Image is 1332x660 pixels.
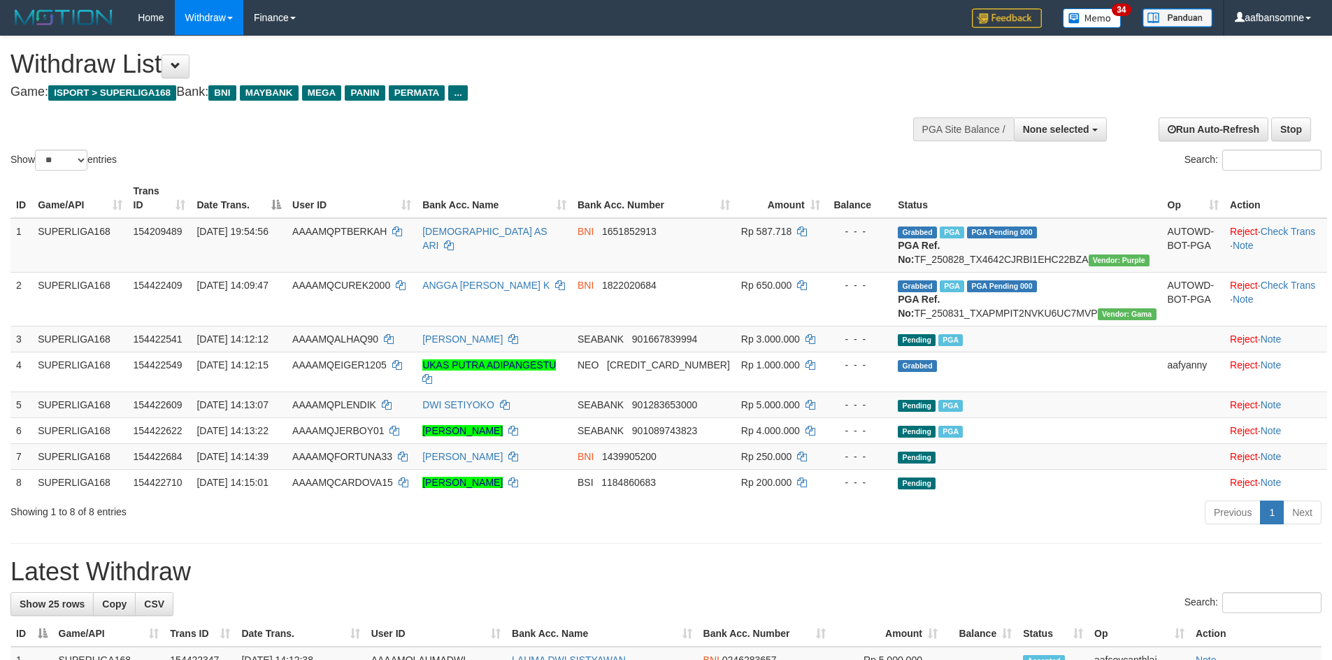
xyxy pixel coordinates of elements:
[967,227,1037,238] span: PGA Pending
[93,592,136,616] a: Copy
[898,478,936,489] span: Pending
[831,278,887,292] div: - - -
[1162,178,1225,218] th: Op: activate to sort column ascending
[10,392,32,417] td: 5
[741,226,792,237] span: Rp 587.718
[506,621,698,647] th: Bank Acc. Name: activate to sort column ascending
[1230,477,1258,488] a: Reject
[292,477,393,488] span: AAAAMQCARDOVA15
[292,359,387,371] span: AAAAMQEIGER1205
[1261,333,1282,345] a: Note
[1184,592,1322,613] label: Search:
[191,178,287,218] th: Date Trans.: activate to sort column descending
[831,398,887,412] div: - - -
[102,598,127,610] span: Copy
[240,85,299,101] span: MAYBANK
[831,224,887,238] div: - - -
[32,392,127,417] td: SUPERLIGA168
[1112,3,1131,16] span: 34
[422,226,547,251] a: [DEMOGRAPHIC_DATA] AS ARI
[1162,352,1225,392] td: aafyanny
[32,469,127,495] td: SUPERLIGA168
[1261,226,1316,237] a: Check Trans
[898,227,937,238] span: Grabbed
[422,399,494,410] a: DWI SETIYOKO
[134,425,182,436] span: 154422622
[1233,240,1254,251] a: Note
[10,469,32,495] td: 8
[1224,218,1327,273] td: · ·
[1224,417,1327,443] td: ·
[938,334,963,346] span: Marked by aafsengchandara
[1222,150,1322,171] input: Search:
[196,451,268,462] span: [DATE] 14:14:39
[10,417,32,443] td: 6
[196,425,268,436] span: [DATE] 14:13:22
[1017,621,1089,647] th: Status: activate to sort column ascending
[898,280,937,292] span: Grabbed
[196,226,268,237] span: [DATE] 19:54:56
[1224,392,1327,417] td: ·
[236,621,365,647] th: Date Trans.: activate to sort column ascending
[196,280,268,291] span: [DATE] 14:09:47
[1260,501,1284,524] a: 1
[898,240,940,265] b: PGA Ref. No:
[831,475,887,489] div: - - -
[1261,477,1282,488] a: Note
[32,326,127,352] td: SUPERLIGA168
[10,558,1322,586] h1: Latest Withdraw
[831,621,943,647] th: Amount: activate to sort column ascending
[578,399,624,410] span: SEABANK
[898,294,940,319] b: PGA Ref. No:
[578,425,624,436] span: SEABANK
[422,359,556,371] a: UKAS PUTRA ADIPANGESTU
[601,477,656,488] span: Copy 1184860683 to clipboard
[1014,117,1107,141] button: None selected
[1159,117,1268,141] a: Run Auto-Refresh
[10,326,32,352] td: 3
[831,424,887,438] div: - - -
[831,358,887,372] div: - - -
[898,360,937,372] span: Grabbed
[292,333,378,345] span: AAAAMQALHAQ90
[134,280,182,291] span: 154422409
[632,333,697,345] span: Copy 901667839994 to clipboard
[1143,8,1212,27] img: panduan.png
[1230,399,1258,410] a: Reject
[741,280,792,291] span: Rp 650.000
[53,621,165,647] th: Game/API: activate to sort column ascending
[1261,359,1282,371] a: Note
[292,280,390,291] span: AAAAMQCUREK2000
[134,399,182,410] span: 154422609
[938,426,963,438] span: Marked by aafsengchandara
[196,333,268,345] span: [DATE] 14:12:12
[134,451,182,462] span: 154422684
[892,218,1161,273] td: TF_250828_TX4642CJRBI1EHC22BZA
[10,352,32,392] td: 4
[292,226,387,237] span: AAAAMQPTBERKAH
[1190,621,1322,647] th: Action
[32,417,127,443] td: SUPERLIGA168
[1205,501,1261,524] a: Previous
[196,477,268,488] span: [DATE] 14:15:01
[144,598,164,610] span: CSV
[1162,218,1225,273] td: AUTOWD-BOT-PGA
[134,226,182,237] span: 154209489
[741,477,792,488] span: Rp 200.000
[292,425,385,436] span: AAAAMQJERBOY01
[578,359,599,371] span: NEO
[913,117,1014,141] div: PGA Site Balance /
[287,178,417,218] th: User ID: activate to sort column ascending
[134,359,182,371] span: 154422549
[1184,150,1322,171] label: Search:
[1283,501,1322,524] a: Next
[1230,425,1258,436] a: Reject
[134,477,182,488] span: 154422710
[32,352,127,392] td: SUPERLIGA168
[135,592,173,616] a: CSV
[164,621,236,647] th: Trans ID: activate to sort column ascending
[1224,469,1327,495] td: ·
[572,178,736,218] th: Bank Acc. Number: activate to sort column ascending
[1089,621,1190,647] th: Op: activate to sort column ascending
[20,598,85,610] span: Show 25 rows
